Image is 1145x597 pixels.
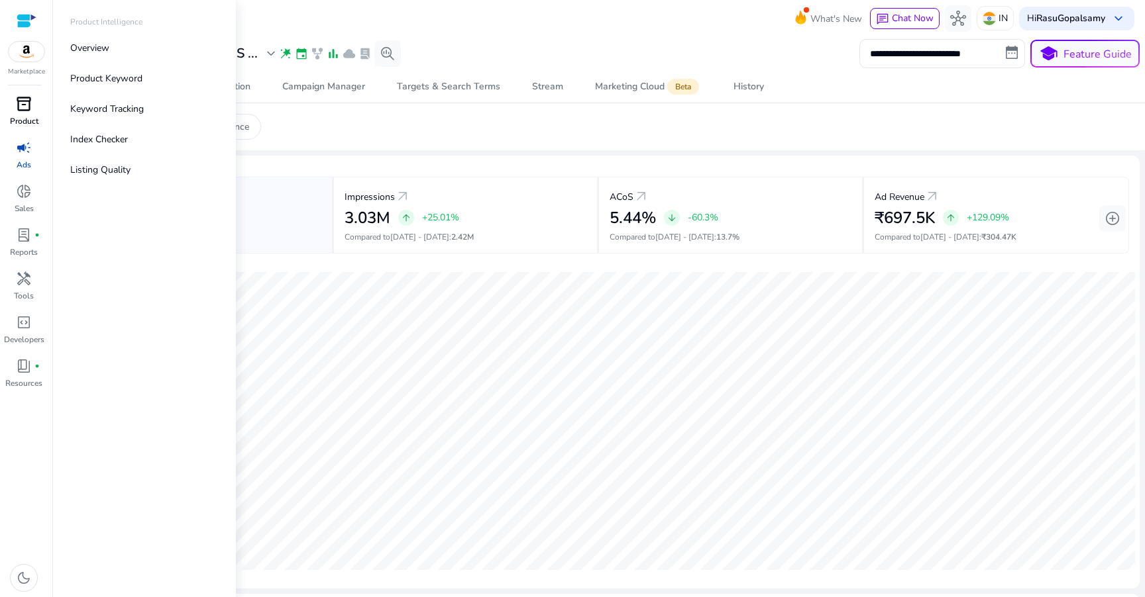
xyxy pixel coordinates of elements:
p: Product [10,115,38,127]
p: Product Keyword [70,71,142,85]
p: Ads [17,159,31,171]
span: expand_more [263,46,279,62]
p: Keyword Tracking [70,102,144,116]
p: Marketplace [8,67,45,77]
span: search_insights [380,46,396,62]
button: add_circle [1099,205,1126,232]
button: chatChat Now [870,8,940,29]
span: chat [876,13,889,26]
span: [DATE] - [DATE] [390,232,449,242]
span: handyman [16,271,32,287]
a: arrow_outward [633,189,649,205]
span: book_4 [16,358,32,374]
span: event [295,47,308,60]
p: Resources [5,377,42,389]
span: Beta [667,79,699,95]
p: Index Checker [70,132,128,146]
span: 2.42M [451,232,474,242]
span: arrow_downward [667,212,677,223]
h2: ₹697.5K [875,208,935,228]
span: lab_profile [16,227,32,243]
span: arrow_upward [401,212,411,223]
p: Listing Quality [70,163,131,177]
p: Impressions [345,190,395,204]
p: Compared to : [875,231,1118,243]
a: arrow_outward [924,189,940,205]
div: Targets & Search Terms [397,82,500,91]
span: keyboard_arrow_down [1111,11,1126,26]
p: Reports [10,246,38,258]
a: arrow_outward [395,189,411,205]
p: Ad Revenue [875,190,924,204]
span: [DATE] - [DATE] [920,232,979,242]
span: What's New [810,7,862,30]
span: school [1039,44,1058,64]
span: code_blocks [16,314,32,330]
b: RasuGopalsamy [1036,12,1105,24]
p: +25.01% [422,213,459,222]
img: amazon.svg [9,42,44,62]
button: hub [945,5,971,32]
span: hub [950,11,966,26]
div: History [734,82,764,91]
button: schoolFeature Guide [1030,40,1140,68]
span: add_circle [1105,210,1120,226]
button: search_insights [374,40,401,67]
span: family_history [311,47,324,60]
span: wand_stars [279,47,292,60]
p: -60.3% [688,213,718,222]
span: inventory_2 [16,96,32,112]
p: Hi [1027,14,1105,23]
span: [DATE] - [DATE] [655,232,714,242]
span: dark_mode [16,570,32,586]
p: Product Intelligence [70,16,142,28]
span: Chat Now [892,12,934,24]
div: Campaign Manager [282,82,365,91]
p: Tools [14,290,34,302]
h2: 5.44% [610,208,656,228]
span: fiber_manual_record [34,232,40,238]
h2: 3.03M [345,208,390,228]
span: cloud [343,47,356,60]
span: donut_small [16,183,32,199]
p: Compared to : [345,231,586,243]
span: lab_profile [358,47,372,60]
div: Stream [532,82,563,91]
div: Marketing Cloud [595,81,702,92]
p: IN [999,7,1008,30]
p: Feature Guide [1063,46,1132,62]
span: arrow_upward [946,212,956,223]
span: campaign [16,140,32,156]
img: in.svg [983,12,996,25]
p: Compared to : [610,231,851,243]
p: ACoS [610,190,633,204]
p: +129.09% [967,213,1009,222]
p: Developers [4,334,44,345]
span: fiber_manual_record [34,363,40,369]
p: Overview [70,41,109,55]
span: 13.7% [716,232,739,242]
span: ₹304.47K [981,232,1016,242]
p: Sales [15,203,34,214]
span: bar_chart [327,47,340,60]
